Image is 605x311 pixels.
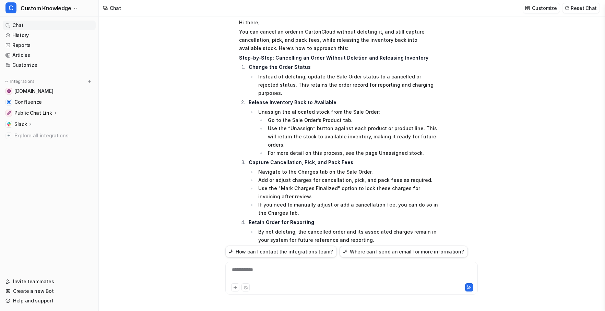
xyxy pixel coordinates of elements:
img: Slack [7,122,11,126]
li: Use the “Unassign” button against each product or product line. This will return the stock to ava... [266,124,440,149]
a: Help and support [3,296,96,306]
li: Use the "Mark Charges Finalized" option to lock these charges for invoicing after review. [256,184,440,201]
a: Reports [3,40,96,50]
button: Where can I send an email for more information? [340,246,468,258]
p: You can cancel an order in CartonCloud without deleting it, and still capture cancellation, pick,... [239,28,440,52]
p: Integrations [10,79,35,84]
div: Chat [110,4,121,12]
strong: Capture Cancellation, Pick, and Pack Fees [249,159,353,165]
img: reset [565,5,569,11]
a: help.cartoncloud.com[DOMAIN_NAME] [3,86,96,96]
span: Custom Knowledge [21,3,71,13]
button: How can I contact the integrations team? [225,246,337,258]
span: C [5,2,16,13]
button: Customize [523,3,559,13]
p: Customize [532,4,557,12]
a: History [3,30,96,40]
li: If you need to manually adjust or add a cancellation fee, you can do so in the Charges tab. [256,201,440,217]
span: [DOMAIN_NAME] [14,88,53,95]
p: Hi there, [239,18,440,27]
li: By not deleting, the cancelled order and its associated charges remain in your system for future ... [256,228,440,244]
li: Unassign the allocated stock from the Sale Order: [256,108,440,157]
strong: Step-by-Step: Cancelling an Order Without Deletion and Releasing Inventory [239,55,428,61]
li: Go to the Sale Order’s Product tab. [266,116,440,124]
button: Reset Chat [562,3,600,13]
a: Create a new Bot [3,286,96,296]
a: Articles [3,50,96,60]
li: Instead of deleting, update the Sale Order status to a cancelled or rejected status. This retains... [256,73,440,97]
li: For more detail on this process, see the page Unassigned stock. [266,149,440,157]
strong: Change the Order Status [249,64,311,70]
a: Customize [3,60,96,70]
span: Explore all integrations [14,130,93,141]
img: help.cartoncloud.com [7,89,11,93]
li: Add or adjust charges for cancellation, pick, and pack fees as required. [256,176,440,184]
strong: Retain Order for Reporting [249,219,314,225]
img: customize [525,5,530,11]
img: Confluence [7,100,11,104]
a: Invite teammates [3,277,96,286]
img: menu_add.svg [87,79,92,84]
a: ConfluenceConfluence [3,97,96,107]
a: Chat [3,21,96,30]
img: explore all integrations [5,132,12,139]
img: expand menu [4,79,9,84]
img: Public Chat Link [7,111,11,115]
p: Public Chat Link [14,110,52,116]
a: Explore all integrations [3,131,96,140]
p: Slack [14,121,27,128]
span: Confluence [14,99,42,105]
li: Navigate to the Charges tab on the Sale Order. [256,168,440,176]
button: Integrations [3,78,37,85]
strong: Release Inventory Back to Available [249,99,336,105]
